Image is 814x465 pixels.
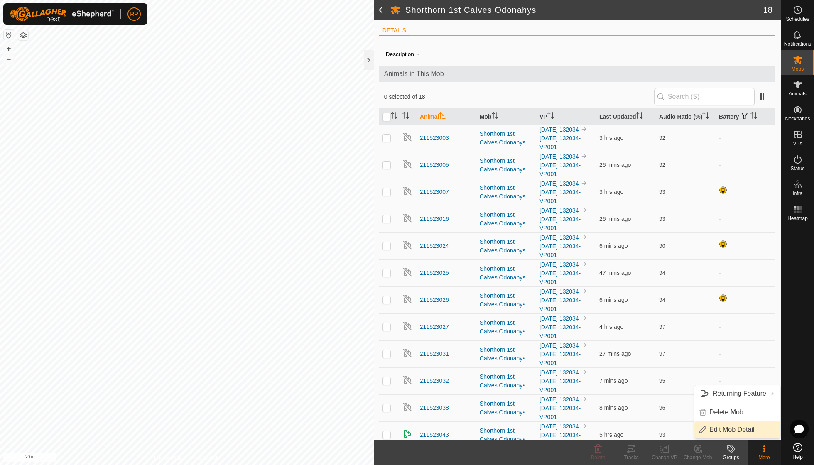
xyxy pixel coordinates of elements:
[599,377,628,384] span: 22 Aug 2025 at 5:24 AM
[750,113,757,120] p-sorticon: Activate to sort
[659,135,666,141] span: 92
[379,26,409,36] li: DETAILS
[480,210,533,228] div: Shorthorn 1st Calves Odonahys
[420,242,449,250] span: 211523024
[789,91,807,96] span: Animals
[599,242,628,249] span: 22 Aug 2025 at 5:25 AM
[599,431,623,438] span: 22 Aug 2025 at 12:04 AM
[539,243,581,258] a: [DATE] 132034-VP001
[420,323,449,331] span: 211523027
[599,404,628,411] span: 22 Aug 2025 at 5:23 AM
[681,454,714,461] div: Change Mob
[539,207,579,214] a: [DATE] 132034
[694,385,780,402] li: Returning Feature
[599,215,631,222] span: 22 Aug 2025 at 5:05 AM
[480,291,533,309] div: Shorthorn 1st Calves Odonahys
[539,216,581,231] a: [DATE] 132034-VP001
[539,234,579,241] a: [DATE] 132034
[539,369,579,376] a: [DATE] 132034
[659,215,666,222] span: 93
[656,109,716,125] th: Audio Ratio (%)
[402,294,412,304] img: returning off
[402,348,412,358] img: returning off
[420,188,449,196] span: 211523007
[539,180,579,187] a: [DATE] 132034
[599,269,631,276] span: 22 Aug 2025 at 4:44 AM
[709,407,743,417] span: Delete Mob
[581,315,587,321] img: to
[581,261,587,267] img: to
[405,5,763,15] h2: Shorthorn 1st Calves Odonahys
[539,351,581,366] a: [DATE] 132034-VP001
[420,431,449,439] span: 211523043
[480,372,533,390] div: Shorthorn 1st Calves Odonahys
[659,377,666,384] span: 95
[402,402,412,412] img: returning off
[480,237,533,255] div: Shorthorn 1st Calves Odonahys
[439,113,446,120] p-sorticon: Activate to sort
[599,296,628,303] span: 22 Aug 2025 at 5:25 AM
[539,378,581,393] a: [DATE] 132034-VP001
[581,153,587,159] img: to
[539,315,579,322] a: [DATE] 132034
[402,321,412,331] img: returning off
[420,269,449,277] span: 211523025
[792,66,804,71] span: Mobs
[539,153,579,160] a: [DATE] 132034
[420,377,449,385] span: 211523032
[648,454,681,461] div: Change VP
[599,350,631,357] span: 22 Aug 2025 at 5:04 AM
[787,216,808,221] span: Heatmap
[420,134,449,142] span: 211523003
[659,296,666,303] span: 94
[18,30,28,40] button: Map Layers
[748,454,781,461] div: More
[539,270,581,285] a: [DATE] 132034-VP001
[659,162,666,168] span: 92
[480,264,533,282] div: Shorthorn 1st Calves Odonahys
[581,207,587,213] img: to
[581,180,587,186] img: to
[402,429,412,439] img: returning on
[694,404,780,421] li: Delete Mob
[539,288,579,295] a: [DATE] 132034
[539,396,579,403] a: [DATE] 132034
[716,206,775,232] td: -
[476,109,536,125] th: Mob
[716,340,775,367] td: -
[402,375,412,385] img: returning off
[581,423,587,429] img: to
[539,261,579,268] a: [DATE] 132034
[402,132,412,142] img: returning off
[536,109,596,125] th: VP
[386,51,414,57] label: Description
[4,54,14,64] button: –
[581,126,587,132] img: to
[781,440,814,463] a: Help
[417,109,476,125] th: Animal
[402,186,412,196] img: returning off
[539,297,581,312] a: [DATE] 132034-VP001
[763,4,772,16] span: 18
[539,324,581,339] a: [DATE] 132034-VP001
[195,454,220,462] a: Contact Us
[480,184,533,201] div: Shorthorn 1st Calves Odonahys
[694,421,780,438] li: Edit Mob Detail
[402,267,412,277] img: returning off
[539,162,581,177] a: [DATE] 132034-VP001
[480,157,533,174] div: Shorthorn 1st Calves Odonahys
[716,259,775,286] td: -
[420,296,449,304] span: 211523026
[659,350,666,357] span: 97
[599,188,623,195] span: 22 Aug 2025 at 2:04 AM
[130,10,138,19] span: RP
[492,113,498,120] p-sorticon: Activate to sort
[709,425,755,435] span: Edit Mob Detail
[581,288,587,294] img: to
[784,42,811,46] span: Notifications
[581,342,587,348] img: to
[785,116,810,121] span: Neckbands
[420,404,449,412] span: 211523038
[4,30,14,40] button: Reset Map
[654,88,755,105] input: Search (S)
